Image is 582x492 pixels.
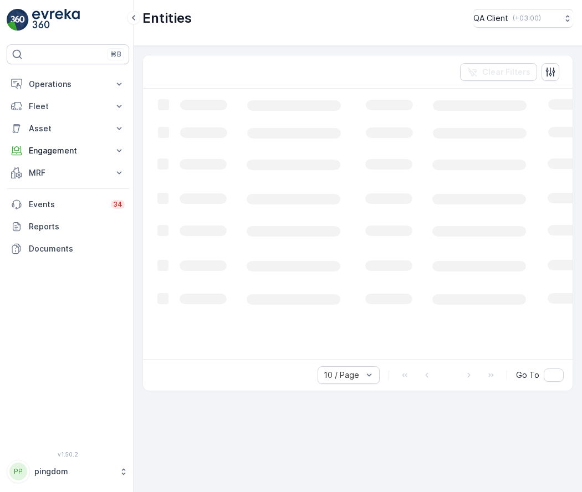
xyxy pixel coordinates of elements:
[7,95,129,117] button: Fleet
[32,9,80,31] img: logo_light-DOdMpM7g.png
[482,66,530,78] p: Clear Filters
[29,145,107,156] p: Engagement
[513,14,541,23] p: ( +03:00 )
[516,370,539,381] span: Go To
[7,193,129,216] a: Events34
[34,466,114,477] p: pingdom
[7,117,129,140] button: Asset
[29,167,107,178] p: MRF
[29,199,104,210] p: Events
[29,101,107,112] p: Fleet
[7,140,129,162] button: Engagement
[113,200,122,209] p: 34
[7,238,129,260] a: Documents
[29,221,125,232] p: Reports
[29,79,107,90] p: Operations
[7,162,129,184] button: MRF
[110,50,121,59] p: ⌘B
[7,73,129,95] button: Operations
[7,216,129,238] a: Reports
[142,9,192,27] p: Entities
[9,463,27,480] div: PP
[7,460,129,483] button: PPpingdom
[29,243,125,254] p: Documents
[460,63,537,81] button: Clear Filters
[473,13,508,24] p: QA Client
[473,9,573,28] button: QA Client(+03:00)
[7,9,29,31] img: logo
[29,123,107,134] p: Asset
[7,451,129,458] span: v 1.50.2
